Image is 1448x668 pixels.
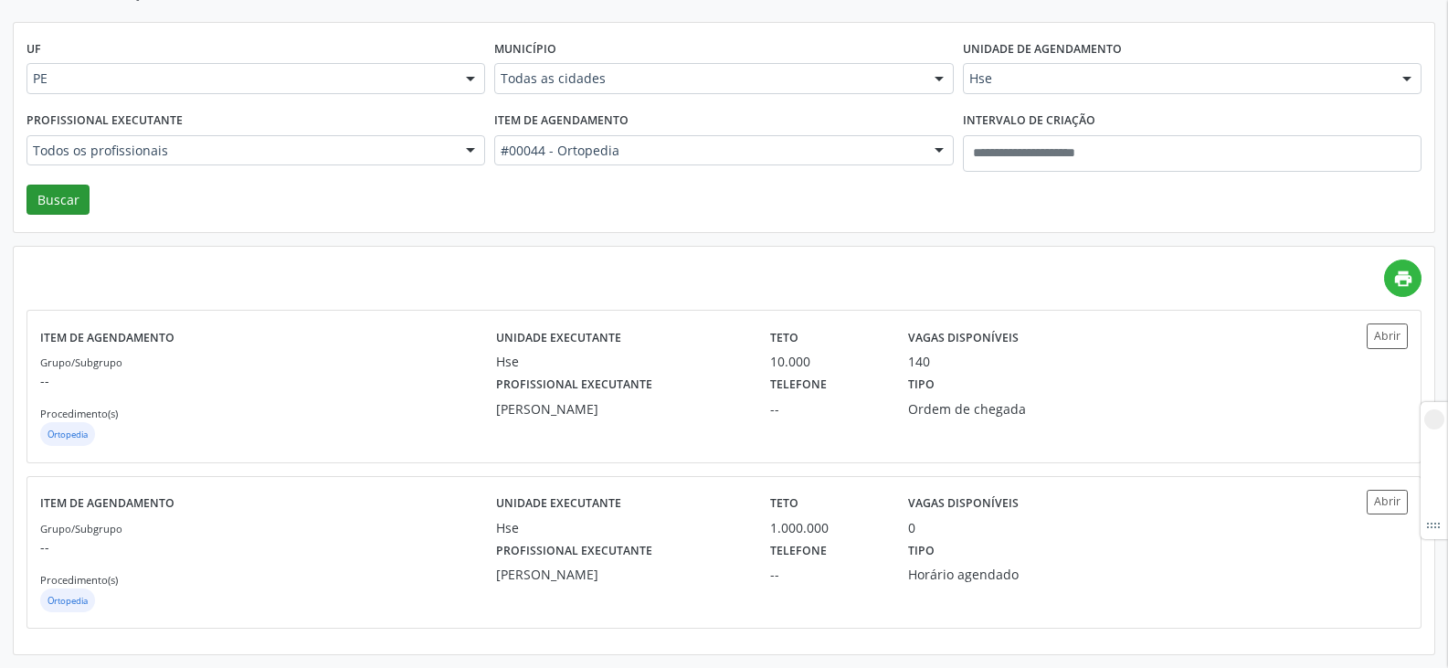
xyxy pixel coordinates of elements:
[40,573,118,587] small: Procedimento(s)
[963,107,1095,135] label: Intervalo de criação
[33,69,448,88] span: PE
[908,323,1019,352] label: Vagas disponíveis
[496,399,745,419] div: [PERSON_NAME]
[26,185,90,216] button: Buscar
[908,352,930,371] div: 140
[496,352,745,371] div: Hse
[40,537,496,557] p: --
[40,490,174,518] label: Item de agendamento
[26,107,183,135] label: Profissional executante
[496,323,621,352] label: Unidade executante
[496,537,652,566] label: Profissional executante
[770,537,827,566] label: Telefone
[1384,260,1422,297] a: print
[770,323,798,352] label: Teto
[770,518,882,537] div: 1.000.000
[33,142,448,160] span: Todos os profissionais
[1367,323,1408,348] button: Abrir
[1367,490,1408,514] button: Abrir
[908,537,935,566] label: Tipo
[1393,269,1413,289] i: print
[770,490,798,518] label: Teto
[40,323,174,352] label: Item de agendamento
[963,36,1122,64] label: Unidade de agendamento
[501,142,915,160] span: #00044 - Ortopedia
[496,518,745,537] div: Hse
[40,355,122,369] small: Grupo/Subgrupo
[770,565,882,584] div: --
[908,371,935,399] label: Tipo
[26,36,41,64] label: UF
[908,399,1088,419] div: Ordem de chegada
[40,371,496,390] p: --
[770,399,882,419] div: --
[48,595,88,607] small: Ortopedia
[40,522,122,535] small: Grupo/Subgrupo
[770,371,827,399] label: Telefone
[501,69,915,88] span: Todas as cidades
[496,371,652,399] label: Profissional executante
[48,429,88,440] small: Ortopedia
[496,565,745,584] div: [PERSON_NAME]
[969,69,1384,88] span: Hse
[40,407,118,420] small: Procedimento(s)
[908,565,1088,584] div: Horário agendado
[494,36,556,64] label: Município
[908,518,915,537] div: 0
[494,107,629,135] label: Item de agendamento
[770,352,882,371] div: 10.000
[496,490,621,518] label: Unidade executante
[908,490,1019,518] label: Vagas disponíveis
